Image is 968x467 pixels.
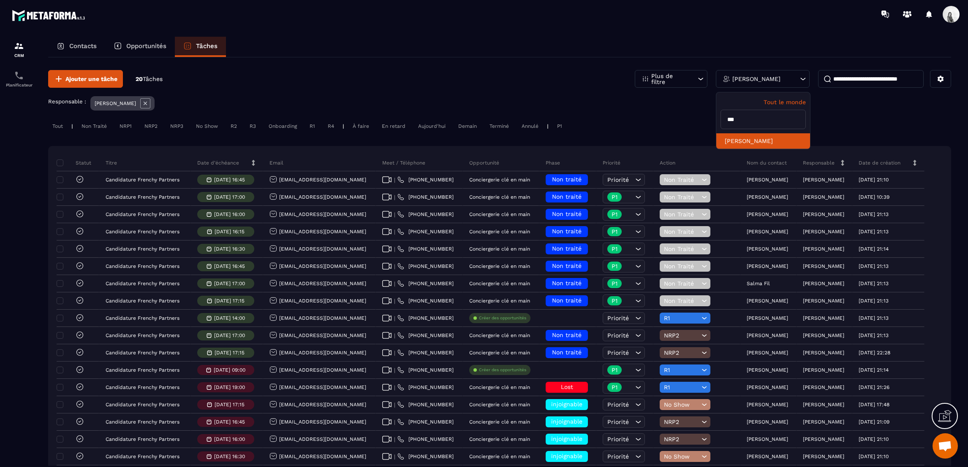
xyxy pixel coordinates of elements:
[607,176,629,183] span: Priorité
[343,123,344,129] p: |
[106,367,179,373] p: Candidature Frenchy Partners
[394,194,395,200] span: |
[397,436,454,443] a: [PHONE_NUMBER]
[607,418,629,425] span: Priorité
[469,298,530,304] p: Conciergerie clé en main
[552,245,582,252] span: Non traité
[469,332,530,338] p: Conciergerie clé en main
[803,402,844,408] p: [PERSON_NAME]
[664,453,699,460] span: No Show
[95,100,136,106] p: [PERSON_NAME]
[394,402,395,408] span: |
[664,349,699,356] span: NRP2
[414,121,450,131] div: Aujourd'hui
[196,42,218,50] p: Tâches
[106,177,179,183] p: Candidature Frenchy Partners
[479,367,526,373] p: Créer des opportunités
[106,263,179,269] p: Candidature Frenchy Partners
[664,228,699,235] span: Non Traité
[721,99,806,105] p: Tout le monde
[106,159,117,166] p: Titre
[664,211,699,218] span: Non Traité
[394,436,395,443] span: |
[747,194,788,200] p: [PERSON_NAME]
[469,194,530,200] p: Conciergerie clé en main
[552,297,582,304] span: Non traité
[214,246,245,252] p: [DATE] 16:30
[859,194,889,200] p: [DATE] 10:39
[664,418,699,425] span: NRP2
[547,123,549,129] p: |
[747,454,788,459] p: [PERSON_NAME]
[664,315,699,321] span: R1
[551,453,582,459] span: injoignable
[214,332,245,338] p: [DATE] 17:00
[747,159,787,166] p: Nom du contact
[2,64,36,94] a: schedulerschedulerPlanificateur
[115,121,136,131] div: NRP1
[214,211,245,217] p: [DATE] 16:00
[106,315,179,321] p: Candidature Frenchy Partners
[214,419,245,425] p: [DATE] 16:45
[664,280,699,287] span: Non Traité
[747,177,788,183] p: [PERSON_NAME]
[48,37,105,57] a: Contacts
[48,98,86,105] p: Responsable :
[397,263,454,270] a: [PHONE_NUMBER]
[469,211,530,217] p: Conciergerie clé en main
[226,121,241,131] div: R2
[397,401,454,408] a: [PHONE_NUMBER]
[214,315,245,321] p: [DATE] 14:00
[469,402,530,408] p: Conciergerie clé en main
[214,454,245,459] p: [DATE] 16:30
[214,384,245,390] p: [DATE] 19:00
[469,263,530,269] p: Conciergerie clé en main
[552,262,582,269] span: Non traité
[552,280,582,286] span: Non traité
[664,367,699,373] span: R1
[859,281,889,286] p: [DATE] 21:13
[397,194,454,200] a: [PHONE_NUMBER]
[747,211,788,217] p: [PERSON_NAME]
[607,349,629,356] span: Priorité
[106,229,179,235] p: Candidature Frenchy Partners
[664,384,699,391] span: R1
[126,42,166,50] p: Opportunités
[859,402,889,408] p: [DATE] 17:48
[175,37,226,57] a: Tâches
[517,121,543,131] div: Annulé
[214,436,245,442] p: [DATE] 16:00
[394,384,395,391] span: |
[469,454,530,459] p: Conciergerie clé en main
[551,401,582,408] span: injoignable
[859,454,889,459] p: [DATE] 21:10
[803,436,844,442] p: [PERSON_NAME]
[2,35,36,64] a: formationformationCRM
[397,367,454,373] a: [PHONE_NUMBER]
[859,263,889,269] p: [DATE] 21:13
[69,42,97,50] p: Contacts
[77,121,111,131] div: Non Traité
[612,298,617,304] p: P1
[215,350,245,356] p: [DATE] 17:15
[469,350,530,356] p: Conciergerie clé en main
[747,367,788,373] p: [PERSON_NAME]
[215,402,245,408] p: [DATE] 17:15
[803,246,844,252] p: [PERSON_NAME]
[397,315,454,321] a: [PHONE_NUMBER]
[394,229,395,235] span: |
[747,419,788,425] p: [PERSON_NAME]
[394,367,395,373] span: |
[166,121,188,131] div: NRP3
[747,436,788,442] p: [PERSON_NAME]
[397,332,454,339] a: [PHONE_NUMBER]
[859,246,889,252] p: [DATE] 21:14
[551,418,582,425] span: injoignable
[803,454,844,459] p: [PERSON_NAME]
[859,159,900,166] p: Date de création
[859,384,889,390] p: [DATE] 21:26
[71,123,73,129] p: |
[106,194,179,200] p: Candidature Frenchy Partners
[214,367,245,373] p: [DATE] 09:00
[469,419,530,425] p: Conciergerie clé en main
